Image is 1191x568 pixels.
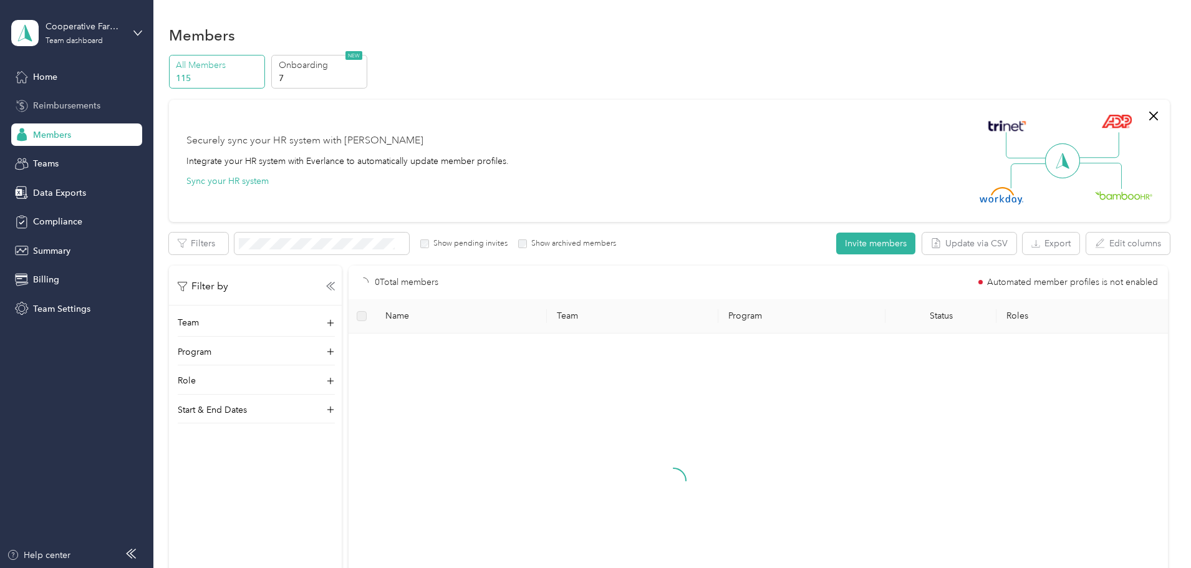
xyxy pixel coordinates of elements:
[1121,498,1191,568] iframe: Everlance-gr Chat Button Frame
[718,299,885,334] th: Program
[46,20,123,33] div: Cooperative Farmers Elevator (CFE)
[33,273,59,286] span: Billing
[1086,233,1170,254] button: Edit columns
[33,99,100,112] span: Reimbursements
[1095,191,1152,200] img: BambooHR
[33,128,71,142] span: Members
[33,186,86,200] span: Data Exports
[1023,233,1079,254] button: Export
[186,175,269,188] button: Sync your HR system
[169,29,235,42] h1: Members
[1078,163,1122,190] img: Line Right Down
[922,233,1016,254] button: Update via CSV
[178,316,199,329] p: Team
[1101,114,1132,128] img: ADP
[186,155,509,168] div: Integrate your HR system with Everlance to automatically update member profiles.
[176,72,261,85] p: 115
[429,238,508,249] label: Show pending invites
[169,233,228,254] button: Filters
[1076,132,1119,158] img: Line Right Up
[385,310,537,321] span: Name
[33,244,70,258] span: Summary
[375,276,438,289] p: 0 Total members
[996,299,1168,334] th: Roles
[980,187,1023,205] img: Workday
[527,238,616,249] label: Show archived members
[178,374,196,387] p: Role
[836,233,915,254] button: Invite members
[279,72,364,85] p: 7
[178,279,228,294] p: Filter by
[1006,132,1049,159] img: Line Left Up
[1010,163,1054,188] img: Line Left Down
[178,345,211,359] p: Program
[375,299,547,334] th: Name
[186,133,423,148] div: Securely sync your HR system with [PERSON_NAME]
[547,299,718,334] th: Team
[33,215,82,228] span: Compliance
[345,51,362,60] span: NEW
[987,278,1158,287] span: Automated member profiles is not enabled
[885,299,997,334] th: Status
[33,302,90,315] span: Team Settings
[7,549,70,562] button: Help center
[176,59,261,72] p: All Members
[33,157,59,170] span: Teams
[279,59,364,72] p: Onboarding
[46,37,103,45] div: Team dashboard
[178,403,247,416] p: Start & End Dates
[985,117,1029,135] img: Trinet
[33,70,57,84] span: Home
